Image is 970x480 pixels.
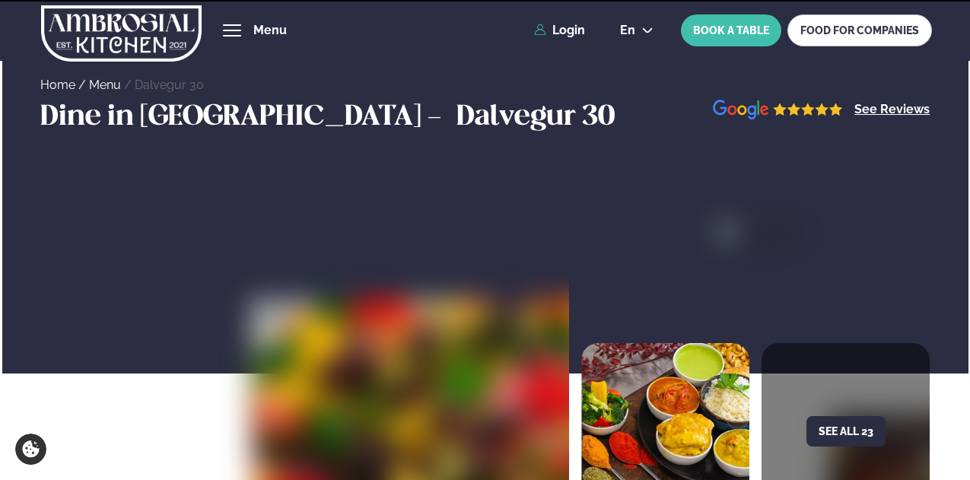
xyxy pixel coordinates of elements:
button: BOOK A TABLE [681,14,781,46]
a: Menu [89,78,121,92]
span: / [124,78,135,92]
button: hamburger [223,21,241,40]
a: See Reviews [854,103,930,116]
img: logo [41,2,202,65]
h3: Dine in [GEOGRAPHIC_DATA] - [40,100,449,136]
span: en [620,24,635,37]
a: Login [534,24,585,37]
h3: Dalvegur 30 [456,100,615,136]
img: image alt [713,100,843,120]
a: FOOD FOR COMPANIES [787,14,932,46]
span: / [78,78,89,92]
a: Cookie settings [15,434,46,465]
button: en [608,24,666,37]
button: See all 23 [806,416,886,447]
a: Dalvegur 30 [135,78,204,92]
a: Home [40,78,75,92]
